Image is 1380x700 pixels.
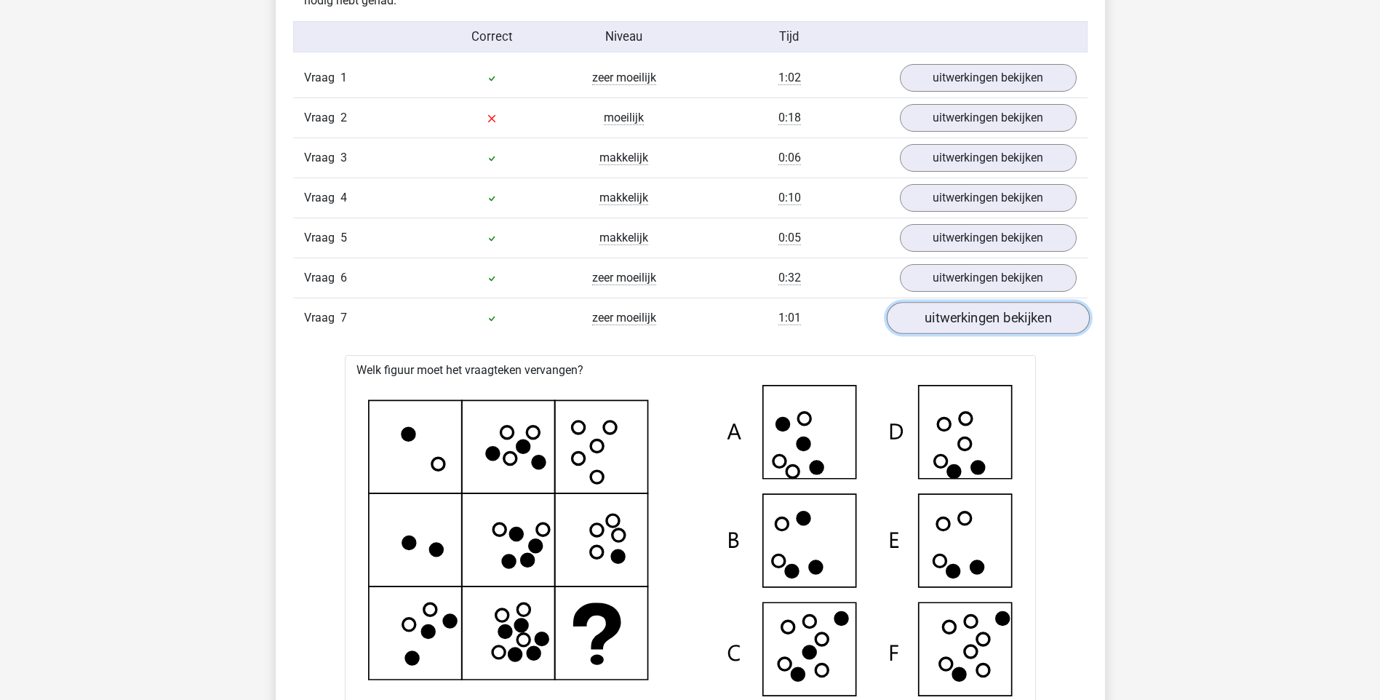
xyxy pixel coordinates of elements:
[900,104,1077,132] a: uitwerkingen bekijken
[592,271,656,285] span: zeer moeilijk
[900,264,1077,292] a: uitwerkingen bekijken
[778,231,801,245] span: 0:05
[304,109,340,127] span: Vraag
[340,231,347,244] span: 5
[900,184,1077,212] a: uitwerkingen bekijken
[340,71,347,84] span: 1
[778,271,801,285] span: 0:32
[304,229,340,247] span: Vraag
[340,271,347,285] span: 6
[340,111,347,124] span: 2
[304,269,340,287] span: Vraag
[558,28,690,46] div: Niveau
[690,28,888,46] div: Tijd
[340,151,347,164] span: 3
[778,191,801,205] span: 0:10
[304,189,340,207] span: Vraag
[599,151,648,165] span: makkelijk
[778,151,801,165] span: 0:06
[599,191,648,205] span: makkelijk
[604,111,644,125] span: moeilijk
[886,302,1089,334] a: uitwerkingen bekijken
[599,231,648,245] span: makkelijk
[900,224,1077,252] a: uitwerkingen bekijken
[304,149,340,167] span: Vraag
[340,191,347,204] span: 4
[304,309,340,327] span: Vraag
[304,69,340,87] span: Vraag
[778,311,801,325] span: 1:01
[900,64,1077,92] a: uitwerkingen bekijken
[592,311,656,325] span: zeer moeilijk
[778,111,801,125] span: 0:18
[900,144,1077,172] a: uitwerkingen bekijken
[426,28,558,46] div: Correct
[778,71,801,85] span: 1:02
[340,311,347,325] span: 7
[592,71,656,85] span: zeer moeilijk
